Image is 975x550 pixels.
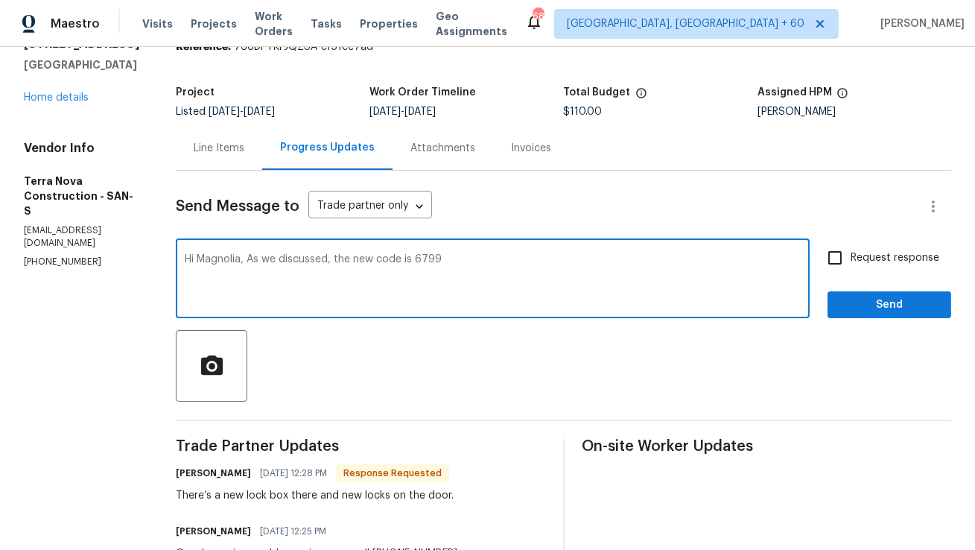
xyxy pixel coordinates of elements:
a: Home details [24,92,89,103]
div: Invoices [511,141,551,156]
div: Line Items [194,141,244,156]
h4: Vendor Info [24,141,140,156]
span: [DATE] 12:25 PM [260,524,326,539]
div: 766DPTKFJQZSA-cf51ee7ad [176,39,951,54]
div: Trade partner only [308,195,432,219]
h5: Total Budget [564,87,631,98]
div: There’s a new lock box there and new locks on the door. [176,488,454,503]
span: Send [839,296,939,314]
span: [GEOGRAPHIC_DATA], [GEOGRAPHIC_DATA] + 60 [567,16,804,31]
span: [DATE] [369,107,401,117]
span: Response Requested [337,466,448,481]
div: [PERSON_NAME] [758,107,951,117]
span: Trade Partner Updates [176,439,545,454]
b: Reference: [176,42,231,52]
h6: [PERSON_NAME] [176,524,251,539]
span: [DATE] [209,107,240,117]
div: Progress Updates [280,140,375,155]
div: 681 [533,9,543,24]
span: On-site Worker Updates [582,439,952,454]
button: Send [828,291,951,319]
span: Send Message to [176,199,299,214]
span: Properties [360,16,418,31]
span: Projects [191,16,237,31]
span: [DATE] [244,107,275,117]
span: Maestro [51,16,100,31]
span: - [369,107,436,117]
h5: Terra Nova Construction - SAN-S [24,174,140,218]
span: Listed [176,107,275,117]
span: Geo Assignments [436,9,507,39]
span: Request response [851,250,939,266]
span: Tasks [311,19,342,29]
p: [PHONE_NUMBER] [24,256,140,268]
span: - [209,107,275,117]
span: [DATE] [404,107,436,117]
p: [EMAIL_ADDRESS][DOMAIN_NAME] [24,224,140,250]
h6: [PERSON_NAME] [176,466,251,481]
h5: Work Order Timeline [369,87,476,98]
h5: Project [176,87,215,98]
span: The hpm assigned to this work order. [836,87,848,107]
span: Visits [142,16,173,31]
span: Work Orders [255,9,293,39]
textarea: Hi Magnolia, As we discussed, the new code is 6799 [185,254,801,306]
span: [DATE] 12:28 PM [260,466,327,481]
h5: [GEOGRAPHIC_DATA] [24,57,140,72]
span: [PERSON_NAME] [874,16,965,31]
span: The total cost of line items that have been proposed by Opendoor. This sum includes line items th... [635,87,647,107]
div: Attachments [410,141,475,156]
h5: Assigned HPM [758,87,832,98]
span: $110.00 [564,107,603,117]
